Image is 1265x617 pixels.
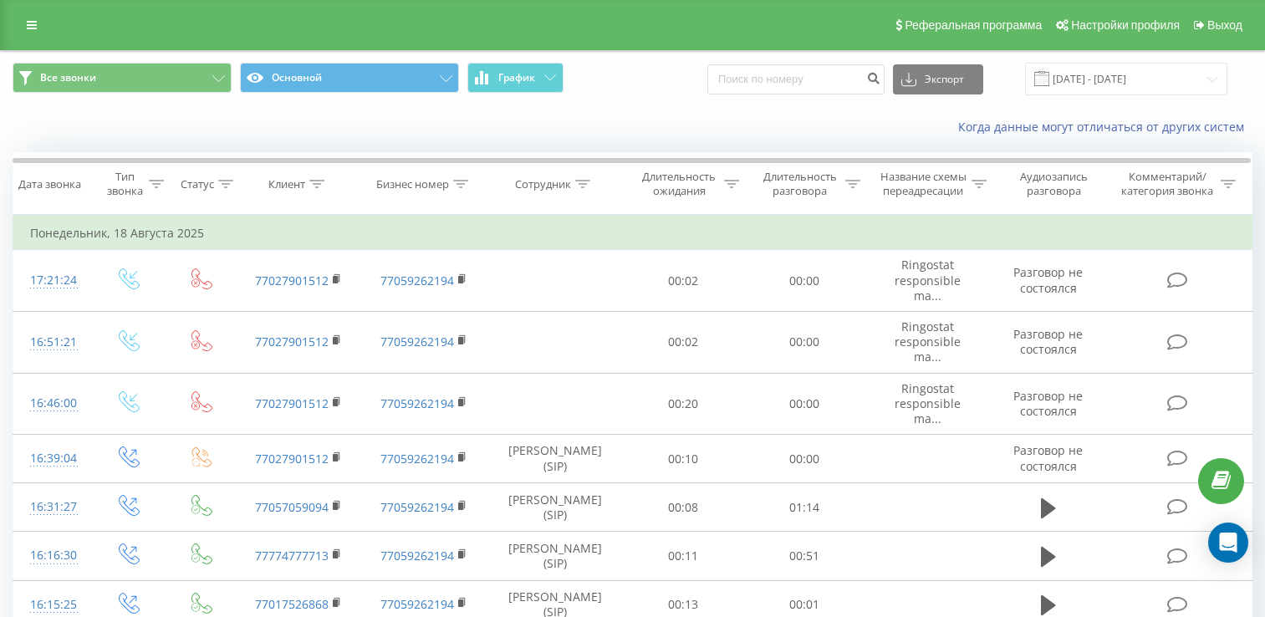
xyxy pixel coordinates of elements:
[181,177,214,191] div: Статус
[743,250,865,312] td: 00:00
[743,532,865,580] td: 00:51
[1013,326,1083,357] span: Разговор не состоялся
[958,119,1252,135] a: Когда данные могут отличаться от других систем
[895,319,961,365] span: Ringostat responsible ma...
[13,63,232,93] button: Все звонки
[623,373,744,435] td: 00:20
[380,499,454,515] a: 77059262194
[895,257,961,303] span: Ringostat responsible ma...
[743,311,865,373] td: 00:00
[380,451,454,467] a: 77059262194
[498,72,535,84] span: График
[30,491,74,523] div: 16:31:27
[255,395,329,411] a: 77027901512
[895,380,961,426] span: Ringostat responsible ma...
[1119,170,1217,198] div: Комментарий/категория звонка
[487,435,623,483] td: [PERSON_NAME] (SIP)
[623,250,744,312] td: 00:02
[255,334,329,349] a: 77027901512
[1006,170,1103,198] div: Аудиозапись разговора
[13,217,1252,250] td: Понедельник, 18 Августа 2025
[105,170,145,198] div: Тип звонка
[758,170,841,198] div: Длительность разговора
[623,435,744,483] td: 00:10
[255,548,329,563] a: 77774777713
[487,532,623,580] td: [PERSON_NAME] (SIP)
[30,387,74,420] div: 16:46:00
[1013,442,1083,473] span: Разговор не состоялся
[623,311,744,373] td: 00:02
[30,264,74,297] div: 17:21:24
[905,18,1042,32] span: Реферальная программа
[30,539,74,572] div: 16:16:30
[487,483,623,532] td: [PERSON_NAME] (SIP)
[255,451,329,467] a: 77027901512
[380,334,454,349] a: 77059262194
[255,273,329,288] a: 77027901512
[380,596,454,612] a: 77059262194
[880,170,967,198] div: Название схемы переадресации
[1208,523,1248,563] div: Open Intercom Messenger
[268,177,305,191] div: Клиент
[40,71,96,84] span: Все звонки
[515,177,571,191] div: Сотрудник
[623,532,744,580] td: 00:11
[707,64,885,94] input: Поиск по номеру
[743,373,865,435] td: 00:00
[255,499,329,515] a: 77057059094
[380,273,454,288] a: 77059262194
[380,548,454,563] a: 77059262194
[30,326,74,359] div: 16:51:21
[380,395,454,411] a: 77059262194
[467,63,564,93] button: График
[1013,264,1083,295] span: Разговор не состоялся
[623,483,744,532] td: 00:08
[743,435,865,483] td: 00:00
[743,483,865,532] td: 01:14
[893,64,983,94] button: Экспорт
[376,177,449,191] div: Бизнес номер
[18,177,81,191] div: Дата звонка
[638,170,721,198] div: Длительность ожидания
[1071,18,1180,32] span: Настройки профиля
[1207,18,1242,32] span: Выход
[1013,388,1083,419] span: Разговор не состоялся
[255,596,329,612] a: 77017526868
[240,63,459,93] button: Основной
[30,442,74,475] div: 16:39:04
